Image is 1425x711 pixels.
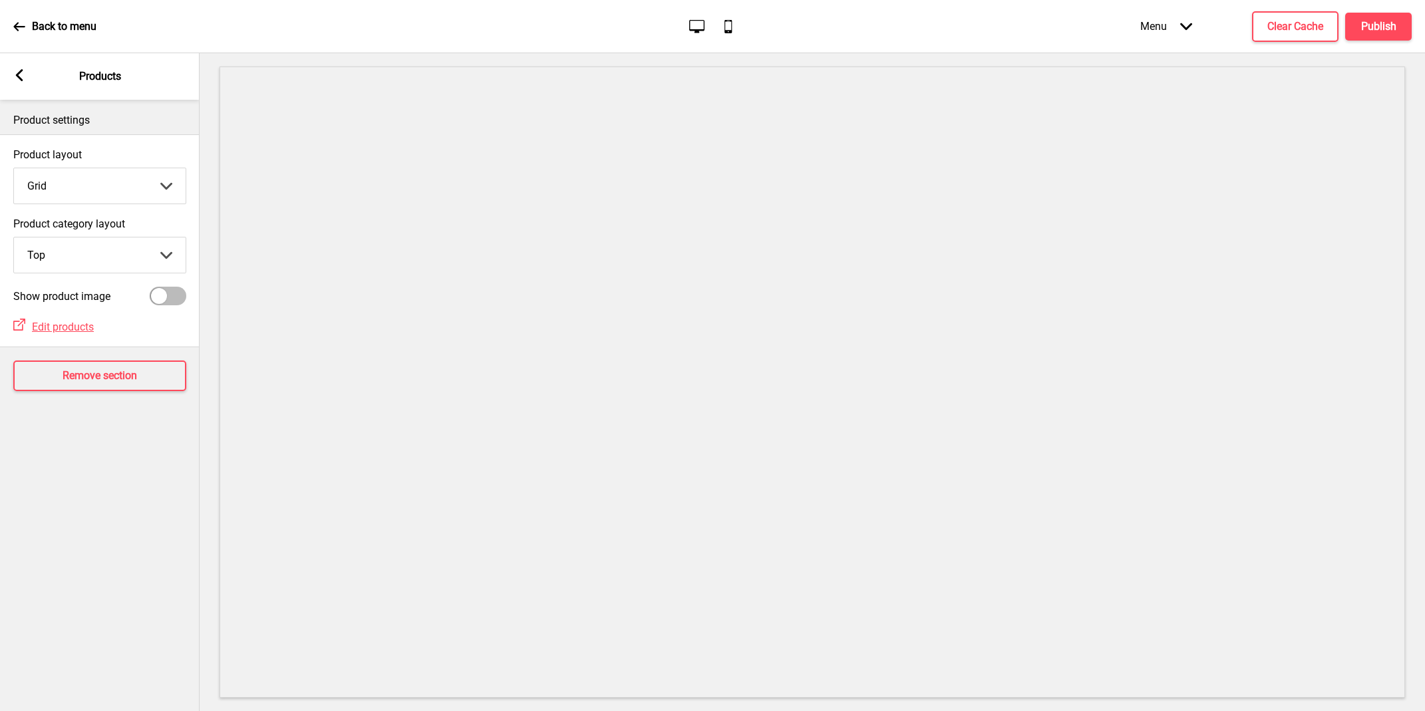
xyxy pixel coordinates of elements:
button: Remove section [13,360,186,391]
div: Menu [1127,7,1205,46]
label: Product layout [13,148,186,161]
h4: Clear Cache [1267,19,1323,34]
h4: Publish [1361,19,1396,34]
p: Back to menu [32,19,96,34]
label: Show product image [13,290,110,303]
label: Product category layout [13,217,186,230]
a: Back to menu [13,9,96,45]
a: Edit products [25,321,94,333]
p: Products [79,69,121,84]
span: Edit products [32,321,94,333]
h4: Remove section [63,368,137,383]
p: Product settings [13,113,186,128]
button: Publish [1345,13,1412,41]
button: Clear Cache [1252,11,1339,42]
